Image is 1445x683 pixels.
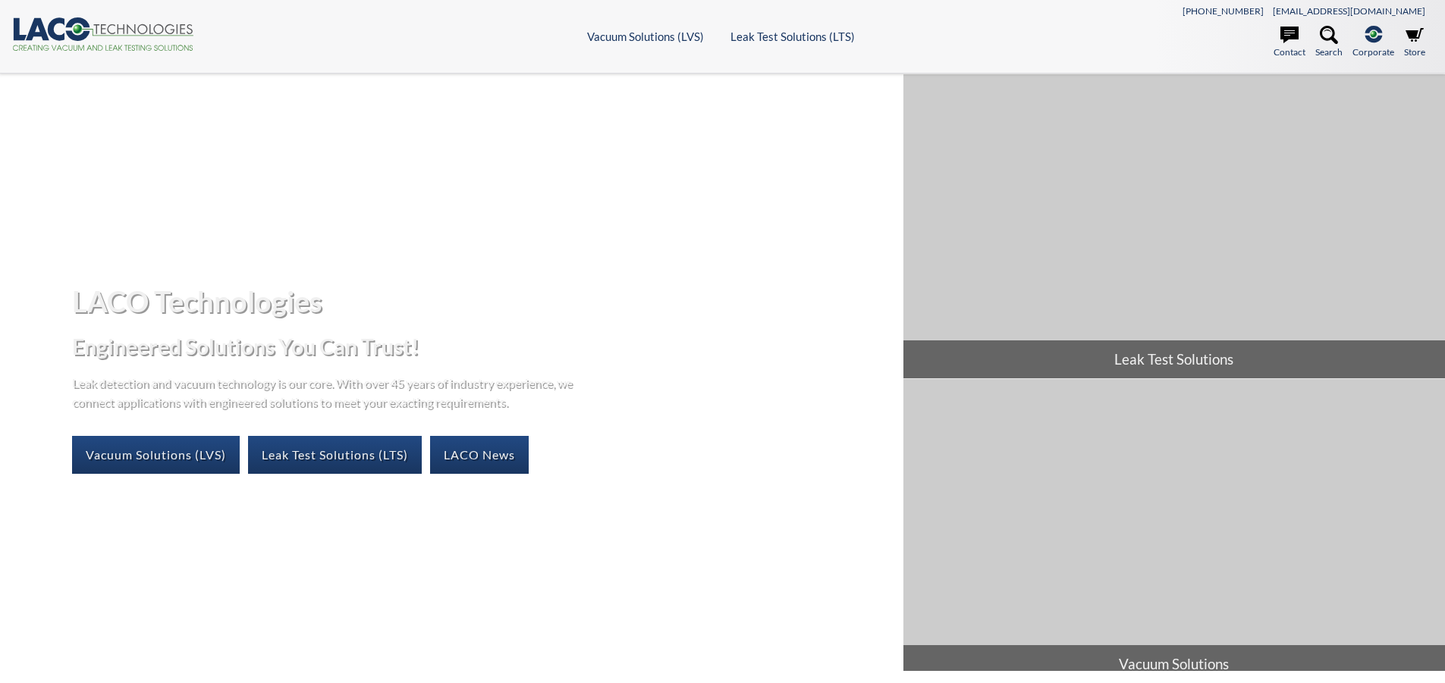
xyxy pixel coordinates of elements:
[903,74,1445,378] a: Leak Test Solutions
[1352,45,1394,59] span: Corporate
[903,645,1445,683] span: Vacuum Solutions
[72,436,240,474] a: Vacuum Solutions (LVS)
[730,30,855,43] a: Leak Test Solutions (LTS)
[248,436,422,474] a: Leak Test Solutions (LTS)
[430,436,529,474] a: LACO News
[1183,5,1264,17] a: [PHONE_NUMBER]
[72,283,891,320] h1: LACO Technologies
[903,379,1445,683] a: Vacuum Solutions
[72,333,891,361] h2: Engineered Solutions You Can Trust!
[1274,26,1305,59] a: Contact
[72,373,580,412] p: Leak detection and vacuum technology is our core. With over 45 years of industry experience, we c...
[587,30,704,43] a: Vacuum Solutions (LVS)
[903,340,1445,378] span: Leak Test Solutions
[1404,26,1425,59] a: Store
[1315,26,1343,59] a: Search
[1273,5,1425,17] a: [EMAIL_ADDRESS][DOMAIN_NAME]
